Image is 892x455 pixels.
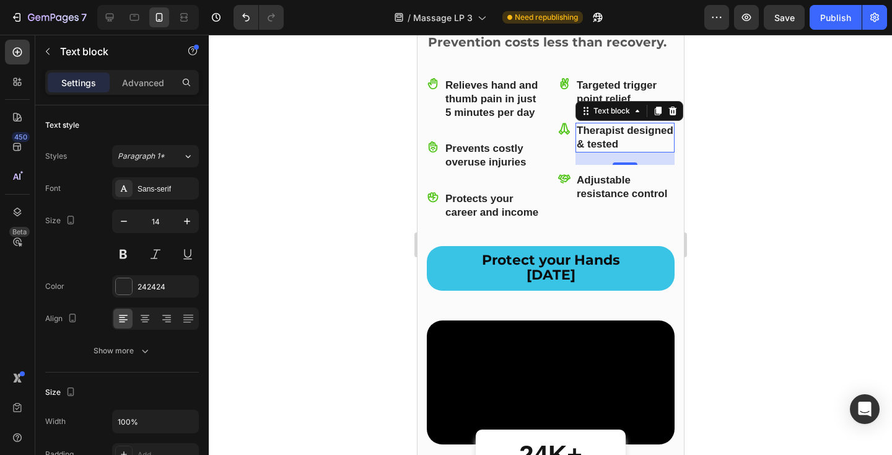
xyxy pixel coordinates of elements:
[45,120,79,131] div: Text style
[138,281,196,293] div: 242424
[45,384,78,401] div: Size
[81,10,87,25] p: 7
[45,213,78,229] div: Size
[234,5,284,30] div: Undo/Redo
[94,345,151,357] div: Show more
[515,12,578,23] span: Need republishing
[9,227,30,237] div: Beta
[61,76,96,89] p: Settings
[408,11,411,24] span: /
[764,5,805,30] button: Save
[118,151,165,162] span: Paragraph 1*
[774,12,795,23] span: Save
[45,311,80,327] div: Align
[122,76,164,89] p: Advanced
[413,11,473,24] span: Massage LP 3
[820,11,851,24] div: Publish
[45,281,64,292] div: Color
[60,44,165,59] p: Text block
[138,183,196,195] div: Sans-serif
[78,402,188,439] h2: 24K+
[45,151,67,162] div: Styles
[850,394,880,424] div: Open Intercom Messenger
[45,340,199,362] button: Show more
[12,132,30,142] div: 450
[45,183,61,194] div: Font
[113,410,198,433] input: Auto
[418,35,684,455] iframe: Design area
[45,416,66,427] div: Width
[5,5,92,30] button: 7
[810,5,862,30] button: Publish
[112,145,199,167] button: Paragraph 1*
